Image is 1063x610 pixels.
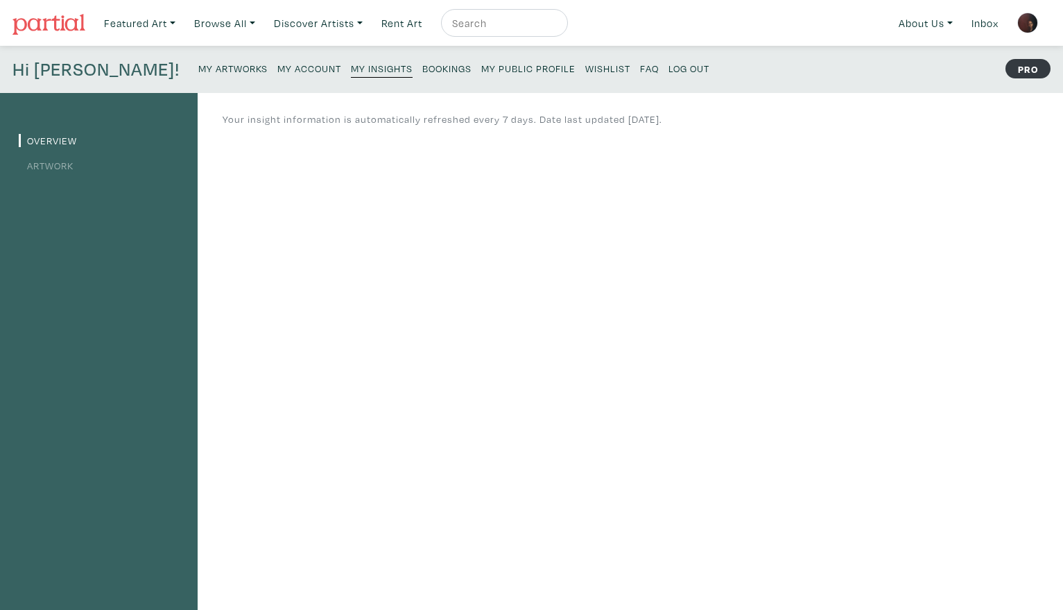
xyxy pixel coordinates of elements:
a: Log Out [668,58,709,77]
a: Discover Artists [268,9,369,37]
a: Bookings [422,58,472,77]
strong: PRO [1005,59,1051,78]
small: My Artworks [198,62,268,75]
small: Wishlist [585,62,630,75]
small: Bookings [422,62,472,75]
a: Rent Art [375,9,429,37]
a: Overview [19,134,77,147]
a: Featured Art [98,9,182,37]
input: Search [451,15,555,32]
a: My Artworks [198,58,268,77]
small: My Insights [351,62,413,75]
small: FAQ [640,62,659,75]
a: My Insights [351,58,413,78]
a: Inbox [965,9,1005,37]
img: phpThumb.php [1017,12,1038,33]
small: My Public Profile [481,62,576,75]
a: About Us [892,9,959,37]
p: Your insight information is automatically refreshed every 7 days. Date last updated [DATE]. [223,112,662,127]
a: My Public Profile [481,58,576,77]
a: My Account [277,58,341,77]
small: Log Out [668,62,709,75]
small: My Account [277,62,341,75]
a: Browse All [188,9,261,37]
a: Wishlist [585,58,630,77]
a: FAQ [640,58,659,77]
a: Artwork [19,159,74,172]
h4: Hi [PERSON_NAME]! [12,58,180,81]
